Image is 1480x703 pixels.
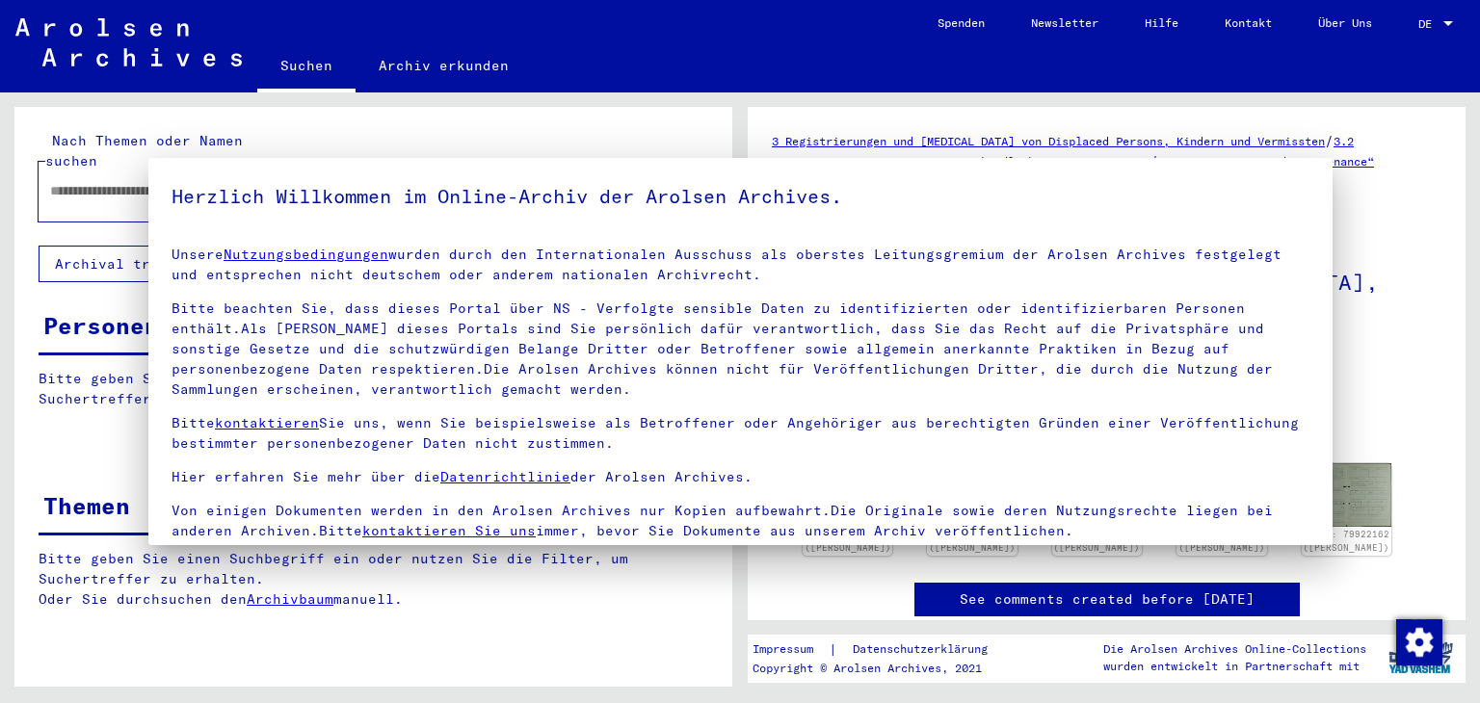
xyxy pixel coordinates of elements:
p: Hier erfahren Sie mehr über die der Arolsen Archives. [172,467,1309,487]
a: Nutzungsbedingungen [224,246,388,263]
a: kontaktieren Sie uns [362,522,536,539]
a: Datenrichtlinie [440,468,570,485]
h5: Herzlich Willkommen im Online-Archiv der Arolsen Archives. [172,181,1309,212]
p: Von einigen Dokumenten werden in den Arolsen Archives nur Kopien aufbewahrt.Die Originale sowie d... [172,501,1309,541]
img: Zustimmung ändern [1396,619,1442,665]
p: Bitte Sie uns, wenn Sie beispielsweise als Betroffener oder Angehöriger aus berechtigten Gründen ... [172,413,1309,454]
p: Unsere wurden durch den Internationalen Ausschuss als oberstes Leitungsgremium der Arolsen Archiv... [172,245,1309,285]
p: Bitte beachten Sie, dass dieses Portal über NS - Verfolgte sensible Daten zu identifizierten oder... [172,299,1309,400]
a: kontaktieren [215,414,319,431]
